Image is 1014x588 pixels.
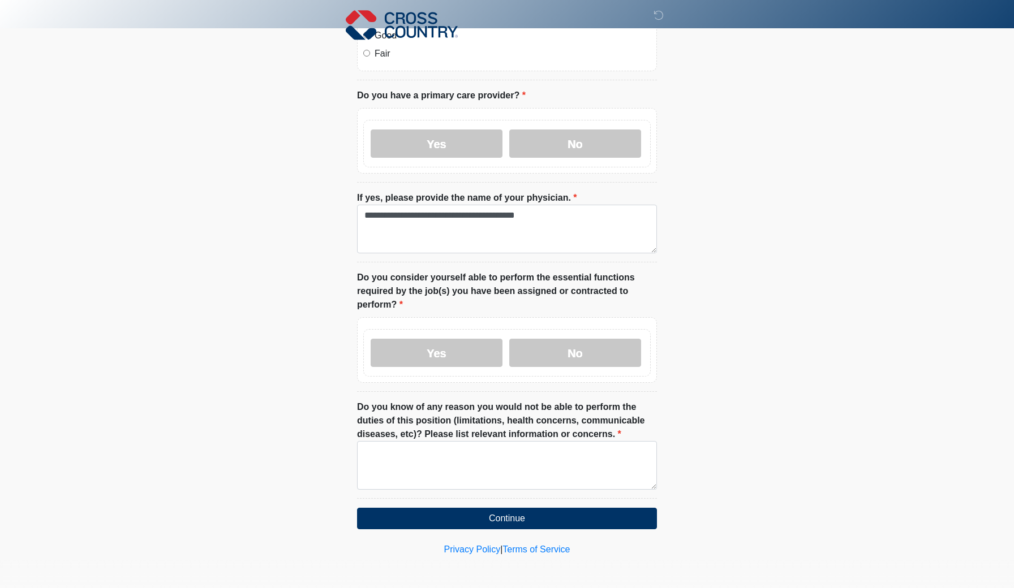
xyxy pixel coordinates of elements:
[444,544,501,554] a: Privacy Policy
[357,271,657,312] label: Do you consider yourself able to perform the essential functions required by the job(s) you have ...
[375,47,651,60] label: Fair
[357,89,526,102] label: Do you have a primary care provider?
[502,544,570,554] a: Terms of Service
[357,191,577,205] label: If yes, please provide the name of your physician.
[500,544,502,554] a: |
[371,339,502,367] label: Yes
[357,400,657,441] label: Do you know of any reason you would not be able to perform the duties of this position (limitatio...
[346,8,458,41] img: Cross Country Logo
[371,129,502,158] label: Yes
[357,508,657,529] button: Continue
[509,339,641,367] label: No
[509,129,641,158] label: No
[363,50,370,57] input: Fair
